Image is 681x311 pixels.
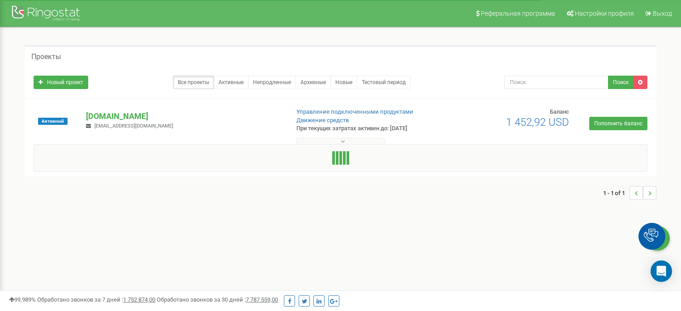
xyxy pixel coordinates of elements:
[38,118,68,125] span: Активный
[34,76,88,89] a: Новый проект
[246,296,278,303] u: 7 787 559,00
[31,53,61,61] h5: Проекты
[94,123,173,129] span: [EMAIL_ADDRESS][DOMAIN_NAME]
[481,10,555,17] span: Реферальная программа
[9,296,36,303] span: 99,989%
[123,296,155,303] u: 1 752 874,00
[37,296,155,303] span: Обработано звонков за 7 дней :
[603,177,656,209] nav: ...
[589,117,647,130] a: Пополнить баланс
[248,76,296,89] a: Непродленные
[157,296,278,303] span: Обработано звонков за 30 дней :
[608,76,634,89] button: Поиск
[296,117,349,124] a: Движение средств
[357,76,411,89] a: Тестовый период
[214,76,248,89] a: Активные
[296,124,440,133] p: При текущих затратах активен до: [DATE]
[330,76,357,89] a: Новые
[296,108,413,115] a: Управление подключенными продуктами
[504,76,608,89] input: Поиск
[86,111,282,122] p: [DOMAIN_NAME]
[506,116,569,128] span: 1 452,92 USD
[653,10,672,17] span: Выход
[603,186,630,200] span: 1 - 1 of 1
[296,76,331,89] a: Архивные
[550,108,569,115] span: Баланс
[575,10,634,17] span: Настройки профиля
[173,76,214,89] a: Все проекты
[651,260,672,282] div: Open Intercom Messenger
